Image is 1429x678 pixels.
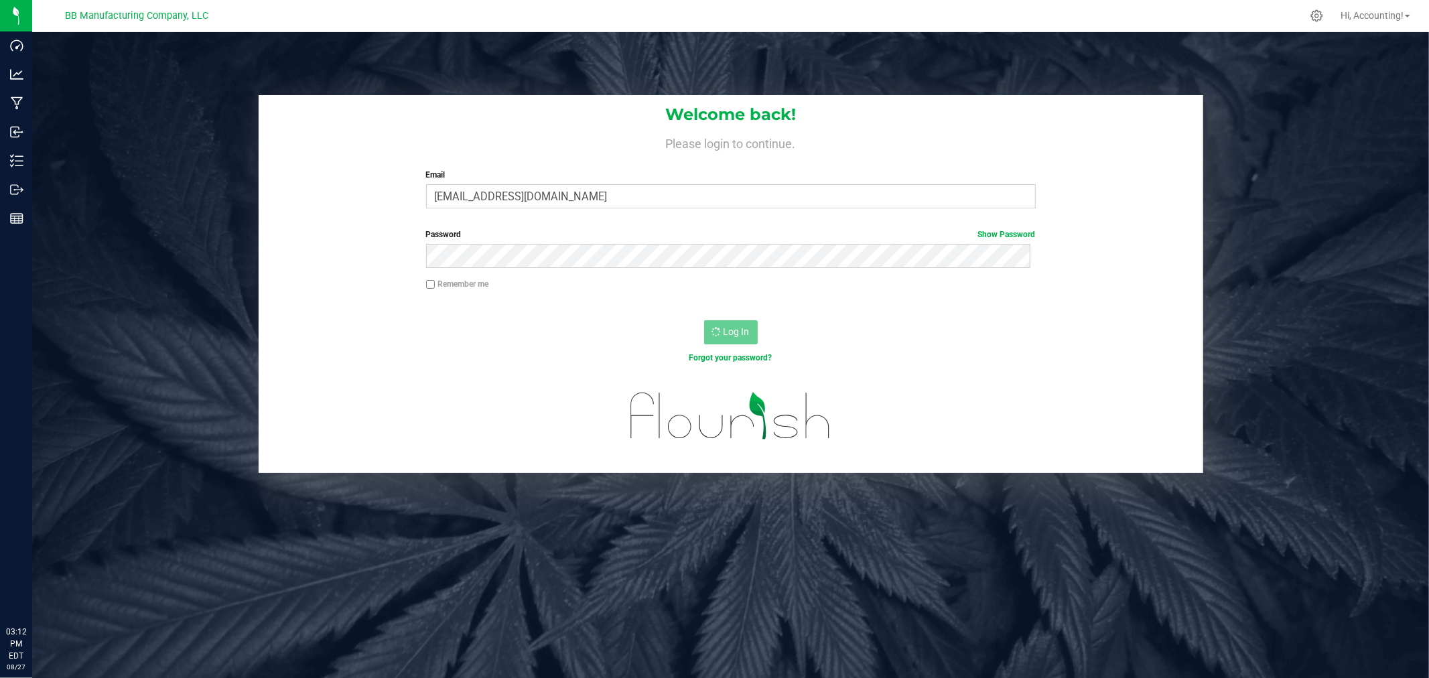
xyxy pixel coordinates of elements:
a: Forgot your password? [689,353,772,362]
h1: Welcome back! [259,106,1203,123]
inline-svg: Reports [10,212,23,225]
p: 03:12 PM EDT [6,626,26,662]
span: Log In [724,326,750,337]
span: Hi, Accounting! [1341,10,1404,21]
p: 08/27 [6,662,26,672]
label: Remember me [426,278,489,290]
span: BB Manufacturing Company, LLC [65,10,208,21]
inline-svg: Dashboard [10,39,23,52]
label: Email [426,169,1036,181]
inline-svg: Inventory [10,154,23,167]
h4: Please login to continue. [259,134,1203,150]
input: Remember me [426,280,435,289]
a: Show Password [978,230,1036,239]
inline-svg: Manufacturing [10,96,23,110]
span: Password [426,230,462,239]
div: Manage settings [1308,9,1325,22]
inline-svg: Analytics [10,68,23,81]
button: Log In [704,320,758,344]
inline-svg: Inbound [10,125,23,139]
inline-svg: Outbound [10,183,23,196]
img: flourish_logo.svg [612,378,849,454]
